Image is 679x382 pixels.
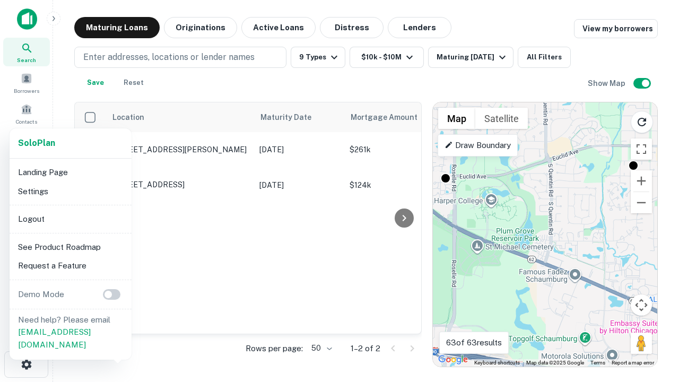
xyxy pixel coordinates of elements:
[18,327,91,349] a: [EMAIL_ADDRESS][DOMAIN_NAME]
[14,256,127,275] li: Request a Feature
[18,314,123,351] p: Need help? Please email
[14,288,68,301] p: Demo Mode
[14,182,127,201] li: Settings
[14,210,127,229] li: Logout
[14,238,127,257] li: See Product Roadmap
[18,137,55,150] a: SoloPlan
[18,138,55,148] strong: Solo Plan
[626,297,679,348] iframe: Chat Widget
[14,163,127,182] li: Landing Page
